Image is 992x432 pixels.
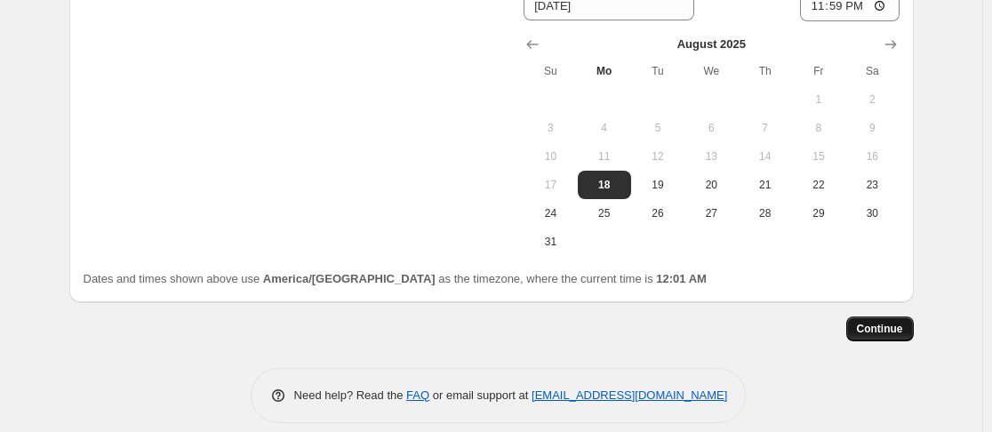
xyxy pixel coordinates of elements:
span: Continue [857,322,903,336]
button: Monday August 25 2025 [578,199,631,228]
button: Saturday August 9 2025 [845,114,899,142]
b: America/[GEOGRAPHIC_DATA] [263,272,436,285]
span: Su [531,64,570,78]
button: Thursday August 21 2025 [738,171,791,199]
button: Show previous month, July 2025 [520,32,545,57]
span: 27 [692,206,731,220]
button: Tuesday August 12 2025 [631,142,684,171]
span: 13 [692,149,731,164]
button: Sunday August 17 2025 [524,171,577,199]
button: Friday August 22 2025 [792,171,845,199]
span: 16 [852,149,892,164]
span: 10 [531,149,570,164]
span: 7 [745,121,784,135]
button: Saturday August 23 2025 [845,171,899,199]
span: Tu [638,64,677,78]
button: Thursday August 14 2025 [738,142,791,171]
span: We [692,64,731,78]
span: 6 [692,121,731,135]
span: 30 [852,206,892,220]
button: Wednesday August 6 2025 [684,114,738,142]
button: Friday August 8 2025 [792,114,845,142]
span: 23 [852,178,892,192]
button: Sunday August 3 2025 [524,114,577,142]
span: 14 [745,149,784,164]
span: 20 [692,178,731,192]
button: Wednesday August 20 2025 [684,171,738,199]
button: Show next month, September 2025 [878,32,903,57]
span: 2 [852,92,892,107]
span: 28 [745,206,784,220]
button: Friday August 29 2025 [792,199,845,228]
span: 31 [531,235,570,249]
button: Monday August 4 2025 [578,114,631,142]
b: 12:01 AM [656,272,707,285]
th: Friday [792,57,845,85]
button: Thursday August 28 2025 [738,199,791,228]
th: Wednesday [684,57,738,85]
span: 12 [638,149,677,164]
button: Sunday August 31 2025 [524,228,577,256]
span: 18 [585,178,624,192]
button: Wednesday August 27 2025 [684,199,738,228]
span: 9 [852,121,892,135]
button: Continue [846,316,914,341]
a: FAQ [406,388,429,402]
span: 25 [585,206,624,220]
th: Saturday [845,57,899,85]
span: Th [745,64,784,78]
span: 17 [531,178,570,192]
span: 26 [638,206,677,220]
span: 19 [638,178,677,192]
span: 22 [799,178,838,192]
span: 21 [745,178,784,192]
span: Dates and times shown above use as the timezone, where the current time is [84,272,707,285]
span: 1 [799,92,838,107]
span: Mo [585,64,624,78]
a: [EMAIL_ADDRESS][DOMAIN_NAME] [532,388,727,402]
span: Fr [799,64,838,78]
span: 4 [585,121,624,135]
th: Tuesday [631,57,684,85]
span: 3 [531,121,570,135]
th: Thursday [738,57,791,85]
button: Friday August 1 2025 [792,85,845,114]
button: Today Monday August 18 2025 [578,171,631,199]
button: Tuesday August 5 2025 [631,114,684,142]
th: Sunday [524,57,577,85]
button: Thursday August 7 2025 [738,114,791,142]
button: Tuesday August 19 2025 [631,171,684,199]
span: Need help? Read the [294,388,407,402]
span: 11 [585,149,624,164]
button: Friday August 15 2025 [792,142,845,171]
button: Saturday August 16 2025 [845,142,899,171]
button: Saturday August 30 2025 [845,199,899,228]
button: Sunday August 10 2025 [524,142,577,171]
button: Wednesday August 13 2025 [684,142,738,171]
button: Sunday August 24 2025 [524,199,577,228]
span: 24 [531,206,570,220]
span: 29 [799,206,838,220]
button: Tuesday August 26 2025 [631,199,684,228]
button: Saturday August 2 2025 [845,85,899,114]
span: 8 [799,121,838,135]
span: Sa [852,64,892,78]
span: or email support at [429,388,532,402]
button: Monday August 11 2025 [578,142,631,171]
span: 5 [638,121,677,135]
th: Monday [578,57,631,85]
span: 15 [799,149,838,164]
